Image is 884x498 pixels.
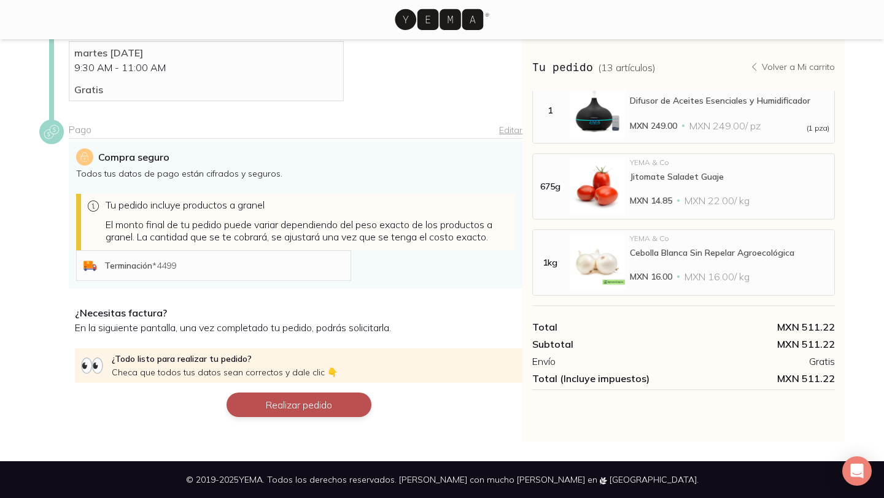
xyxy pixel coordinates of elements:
div: Total [532,321,683,333]
span: MXN 16.00 / kg [684,270,750,283]
span: Tu pedido incluye productos a granel [106,199,265,211]
p: Volver a Mi carrito [762,61,835,72]
span: Checa que todos tus datos sean correctos y dale clic 👇 [112,367,338,378]
span: * 4499 [152,260,176,271]
a: Editar [499,124,522,136]
p: Gratis [74,83,338,96]
span: MXN 14.85 [630,194,672,207]
p: Todos tus datos de pago están cifrados y seguros. [76,168,515,179]
div: Gratis [684,355,835,367]
span: (1 pza) [807,124,829,132]
div: 1kg [535,257,565,268]
div: Open Intercom Messenger [842,456,872,486]
p: ¿Todo listo para realizar tu pedido? [112,353,338,378]
p: martes [DATE] [74,47,338,59]
div: YEMA & Co [630,235,829,242]
div: Difusor de Aceites Esenciales y Humidificador [630,95,829,106]
div: YEMA & Co [630,159,829,166]
span: MXN 249.00 [630,120,677,132]
span: 👀 [80,353,104,377]
img: Jitomate Saladet Guaje [570,159,625,214]
div: MXN 511.22 [684,321,835,333]
p: En la siguiente pantalla, una vez completado tu pedido, podrás solicitarla. [75,321,522,334]
a: Volver a Mi carrito [750,61,835,72]
h3: Tu pedido [532,59,656,75]
p: El monto final de tu pedido puede variar dependiendo del peso exacto de los productos a granel. L... [106,218,510,243]
div: Cebolla Blanca Sin Repelar Agroecológica [630,247,829,258]
img: Difusor de Aceites Esenciales y Humidificador [570,83,625,138]
div: Jitomate Saladet Guaje [630,171,829,182]
div: Total (Incluye impuestos) [532,372,683,385]
button: Realizar pedido [227,393,371,417]
span: MXN 22.00 / kg [684,194,750,207]
p: ¿Necesitas factura? [75,307,522,319]
div: 675g [535,181,565,192]
p: Compra seguro [98,150,169,164]
img: Cebolla Blanca Sin Repelar Agroecológica [570,235,625,290]
span: MXN 16.00 [630,270,672,283]
p: Terminación [104,260,176,271]
span: ( 13 artículos ) [598,61,656,74]
div: Pago [69,123,522,139]
div: Envío [532,355,683,367]
span: MXN 249.00 / pz [689,120,761,132]
p: 9:30 AM - 11:00 AM [74,61,338,74]
span: [PERSON_NAME] con mucho [PERSON_NAME] en [GEOGRAPHIC_DATA]. [399,474,699,485]
div: Subtotal [532,338,683,350]
div: 1 [535,105,565,116]
span: MXN 511.22 [684,372,835,385]
div: MXN 511.22 [684,338,835,350]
